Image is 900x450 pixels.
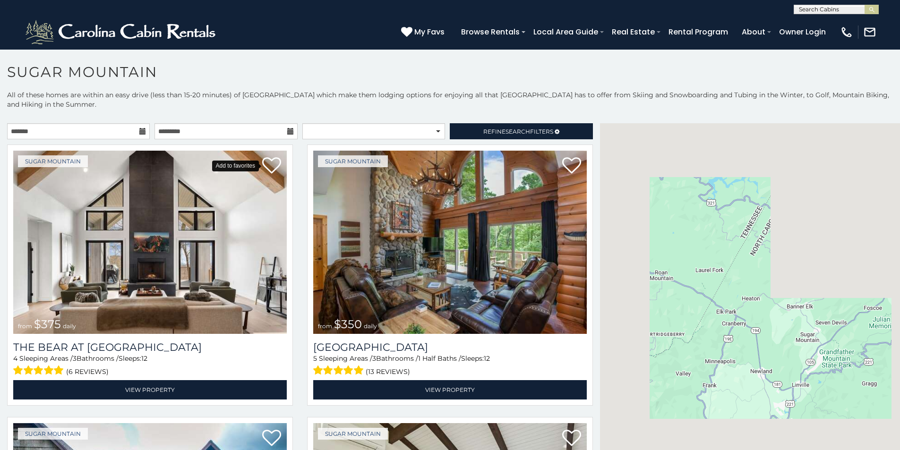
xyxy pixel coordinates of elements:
div: Sleeping Areas / Bathrooms / Sleeps: [13,354,287,378]
a: Browse Rentals [456,24,524,40]
a: Sugar Mountain [318,428,388,440]
span: 5 [313,354,317,363]
span: from [318,323,332,330]
span: 4 [13,354,17,363]
a: About [737,24,770,40]
span: My Favs [414,26,445,38]
a: Add to favorites [562,429,581,449]
a: Add to favorites [562,156,581,176]
img: mail-regular-white.png [863,25,876,39]
div: Add to favorites [212,161,259,171]
a: View Property [13,380,287,399]
span: Search [506,128,530,135]
img: phone-regular-white.png [840,25,853,39]
a: My Favs [401,26,447,38]
span: daily [364,323,377,330]
a: Rental Program [664,24,733,40]
a: Grouse Moor Lodge from $350 daily [313,151,587,334]
a: Sugar Mountain [18,155,88,167]
span: 3 [372,354,376,363]
span: (13 reviews) [366,365,410,378]
a: Add to favorites [262,429,281,449]
img: Grouse Moor Lodge [313,151,587,334]
img: The Bear At Sugar Mountain [13,151,287,334]
div: Sleeping Areas / Bathrooms / Sleeps: [313,354,587,378]
a: [GEOGRAPHIC_DATA] [313,341,587,354]
h3: Grouse Moor Lodge [313,341,587,354]
a: The Bear At Sugar Mountain from $375 daily [13,151,287,334]
span: from [18,323,32,330]
span: Refine Filters [483,128,553,135]
span: 12 [484,354,490,363]
span: 12 [141,354,147,363]
a: Sugar Mountain [318,155,388,167]
span: 1 Half Baths / [418,354,461,363]
span: daily [63,323,76,330]
img: White-1-2.png [24,18,220,46]
a: Real Estate [607,24,660,40]
span: $375 [34,317,61,331]
h3: The Bear At Sugar Mountain [13,341,287,354]
span: 3 [73,354,77,363]
span: $350 [334,317,362,331]
a: View Property [313,380,587,399]
a: The Bear At [GEOGRAPHIC_DATA] [13,341,287,354]
a: Sugar Mountain [18,428,88,440]
a: Local Area Guide [529,24,603,40]
a: RefineSearchFilters [450,123,592,139]
span: (6 reviews) [66,365,109,378]
a: Owner Login [774,24,831,40]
